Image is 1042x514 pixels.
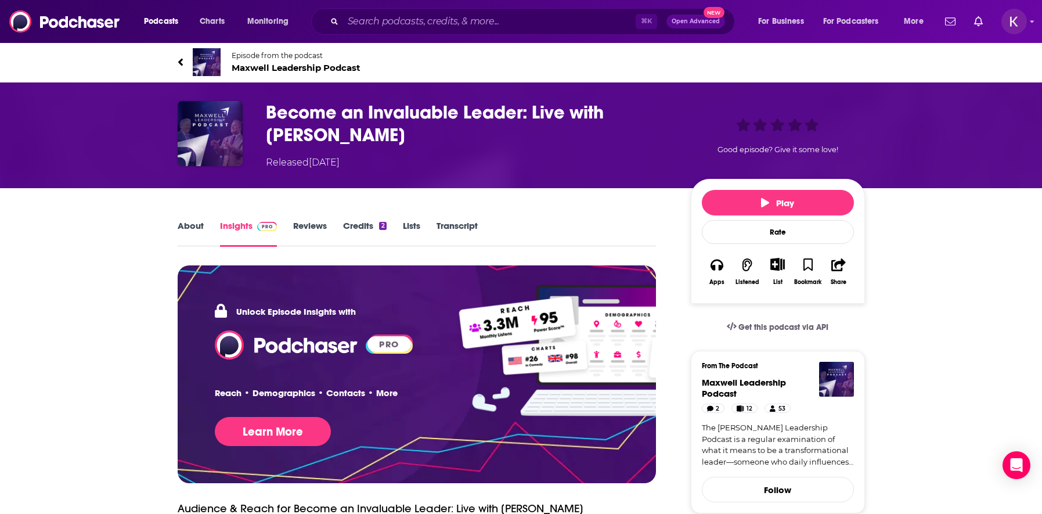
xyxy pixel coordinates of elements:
[215,339,359,350] a: Podchaser - Follow, Share and Rate Podcasts
[343,12,636,31] input: Search podcasts, credits, & more...
[969,12,987,31] a: Show notifications dropdown
[709,279,724,286] div: Apps
[343,220,386,247] a: Credits2
[747,403,752,415] span: 12
[1001,9,1027,34] span: Logged in as kwignall
[940,12,960,31] a: Show notifications dropdown
[702,362,845,370] h3: From The Podcast
[702,477,854,502] button: Follow
[717,313,838,342] a: Get this podcast via API
[702,422,854,468] a: The [PERSON_NAME] Leadership Podcast is a regular examination of what it means to be a transforma...
[731,404,758,413] a: 12
[403,220,420,247] a: Lists
[215,303,356,320] p: Unlock Episode Insights with
[379,222,386,230] div: 2
[766,258,789,271] button: Show More Button
[215,417,331,446] button: Learn More
[702,220,854,244] div: Rate
[704,7,724,18] span: New
[819,362,854,397] img: Maxwell Leadership Podcast
[9,10,121,33] img: Podchaser - Follow, Share and Rate Podcasts
[437,220,478,247] a: Transcript
[232,51,360,60] span: Episode from the podcast
[702,404,725,413] a: 2
[450,284,771,418] img: Pro Features
[765,404,790,413] a: 53
[738,322,828,332] span: Get this podcast via API
[200,13,225,30] span: Charts
[717,145,838,154] span: Good episode? Give it some love!
[232,62,360,73] span: Maxwell Leadership Podcast
[904,13,924,30] span: More
[257,222,277,231] img: Podchaser Pro
[672,19,720,24] span: Open Advanced
[178,101,243,166] img: Become an Invaluable Leader: Live with Don Yaeger
[215,387,398,398] p: Reach • Demographics • Contacts • More
[735,279,759,286] div: Listened
[816,12,896,31] button: open menu
[247,13,289,30] span: Monitoring
[732,250,762,293] button: Listened
[178,220,204,247] a: About
[793,250,823,293] button: Bookmark
[193,48,221,76] img: Maxwell Leadership Podcast
[1001,9,1027,34] img: User Profile
[716,403,719,415] span: 2
[823,250,853,293] button: Share
[762,250,792,293] div: Show More ButtonList
[367,336,411,352] span: PRO
[178,48,865,76] a: Maxwell Leadership PodcastEpisode from the podcastMaxwell Leadership Podcast
[192,12,232,31] a: Charts
[896,12,938,31] button: open menu
[266,101,672,146] h3: Become an Invaluable Leader: Live with Don Yaeger
[322,8,746,35] div: Search podcasts, credits, & more...
[750,12,819,31] button: open menu
[831,279,846,286] div: Share
[823,13,879,30] span: For Podcasters
[702,250,732,293] button: Apps
[144,13,178,30] span: Podcasts
[215,330,411,360] a: Podchaser Logo PRO
[758,13,804,30] span: For Business
[220,220,277,247] a: InsightsPodchaser Pro
[794,279,821,286] div: Bookmark
[773,278,783,286] div: List
[778,403,785,415] span: 53
[293,220,327,247] a: Reviews
[266,156,340,170] div: Released [DATE]
[761,197,794,209] span: Play
[215,330,359,360] img: Podchaser - Follow, Share and Rate Podcasts
[1003,451,1030,479] div: Open Intercom Messenger
[666,15,725,28] button: Open AdvancedNew
[239,12,304,31] button: open menu
[636,14,657,29] span: ⌘ K
[1001,9,1027,34] button: Show profile menu
[702,377,786,399] a: Maxwell Leadership Podcast
[702,190,854,215] button: Play
[136,12,193,31] button: open menu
